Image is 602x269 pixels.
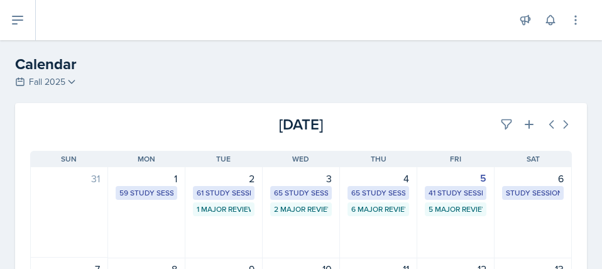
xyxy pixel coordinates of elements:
[274,204,328,215] div: 2 Major Review Sessions
[502,171,564,186] div: 6
[292,153,309,165] span: Wed
[351,187,405,199] div: 65 Study Sessions
[38,171,100,186] div: 31
[138,153,155,165] span: Mon
[116,171,177,186] div: 1
[274,187,328,199] div: 65 Study Sessions
[193,171,254,186] div: 2
[197,204,251,215] div: 1 Major Review Session
[351,204,405,215] div: 6 Major Review Sessions
[61,153,77,165] span: Sun
[348,171,409,186] div: 4
[211,113,391,136] div: [DATE]
[527,153,540,165] span: Sat
[429,187,483,199] div: 41 Study Sessions
[119,187,173,199] div: 59 Study Sessions
[270,171,332,186] div: 3
[15,53,587,75] h2: Calendar
[425,171,486,186] div: 5
[197,187,251,199] div: 61 Study Sessions
[429,204,483,215] div: 5 Major Review Sessions
[371,153,386,165] span: Thu
[216,153,231,165] span: Tue
[29,75,65,89] span: Fall 2025
[450,153,461,165] span: Fri
[506,187,560,199] div: Study Session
